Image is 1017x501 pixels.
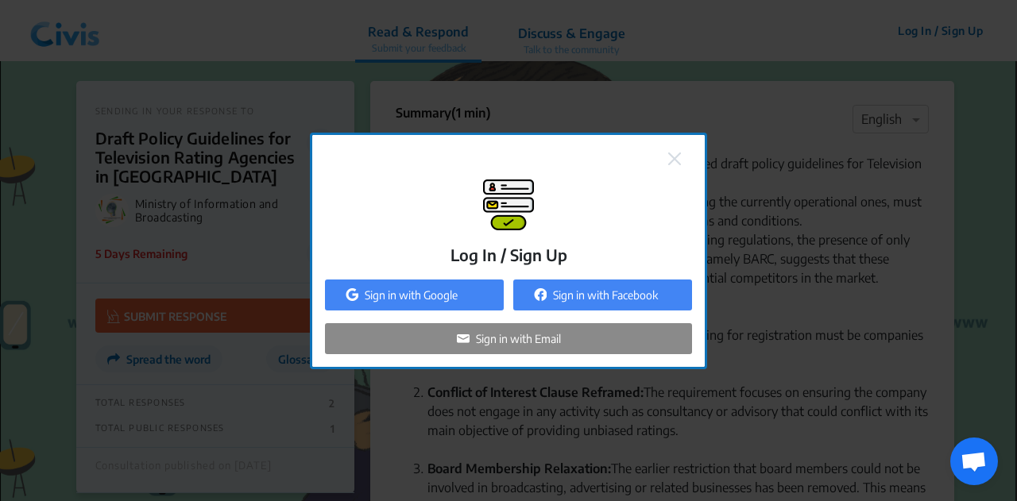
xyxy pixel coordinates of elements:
[534,288,547,301] img: auth-fb.png
[950,437,998,485] a: Open chat
[553,287,658,303] p: Sign in with Facebook
[483,179,534,230] img: signup-modal.png
[346,288,358,301] img: auth-google.png
[450,243,567,267] p: Log In / Sign Up
[365,287,458,303] p: Sign in with Google
[668,152,681,165] img: close.png
[457,332,470,345] img: auth-email.png
[476,330,561,347] p: Sign in with Email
